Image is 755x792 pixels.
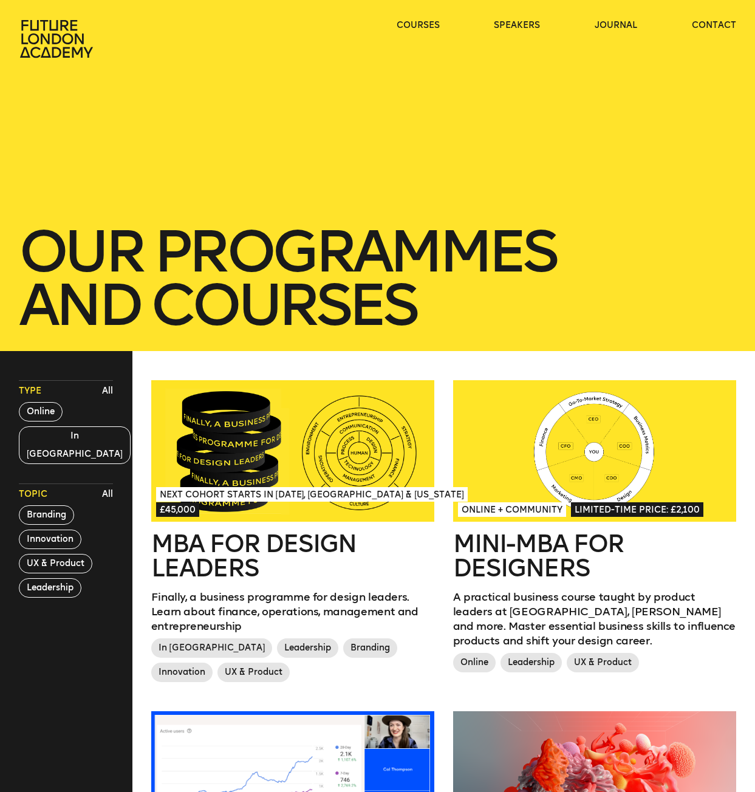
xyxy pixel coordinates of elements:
h1: our Programmes and courses [19,225,736,332]
button: In [GEOGRAPHIC_DATA] [19,426,131,464]
p: Finally, a business programme for design leaders. Learn about finance, operations, management and... [151,590,434,633]
span: Online [453,653,496,672]
a: journal [595,19,637,32]
a: speakers [494,19,540,32]
a: Online + CommunityLimited-time price: £2,100Mini-MBA for DesignersA practical business course tau... [453,380,736,677]
span: Innovation [151,663,213,682]
span: Branding [343,638,397,658]
a: contact [692,19,736,32]
button: Branding [19,505,74,525]
span: Limited-time price: £2,100 [571,502,703,517]
span: UX & Product [217,663,290,682]
button: All [99,382,116,400]
a: courses [397,19,440,32]
button: All [99,485,116,504]
h2: MBA for Design Leaders [151,531,434,580]
p: A practical business course taught by product leaders at [GEOGRAPHIC_DATA], [PERSON_NAME] and mor... [453,590,736,648]
span: UX & Product [567,653,639,672]
button: Online [19,402,63,422]
span: In [GEOGRAPHIC_DATA] [151,638,273,658]
span: Leadership [500,653,562,672]
span: Topic [19,488,47,500]
span: Leadership [277,638,338,658]
span: Next Cohort Starts in [DATE], [GEOGRAPHIC_DATA] & [US_STATE] [156,487,468,502]
span: £45,000 [156,502,199,517]
a: Next Cohort Starts in [DATE], [GEOGRAPHIC_DATA] & [US_STATE]£45,000MBA for Design LeadersFinally,... [151,380,434,687]
button: UX & Product [19,554,92,573]
h2: Mini-MBA for Designers [453,531,736,580]
button: Innovation [19,530,81,549]
span: Type [19,385,41,397]
span: Online + Community [458,502,566,517]
button: Leadership [19,578,81,598]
